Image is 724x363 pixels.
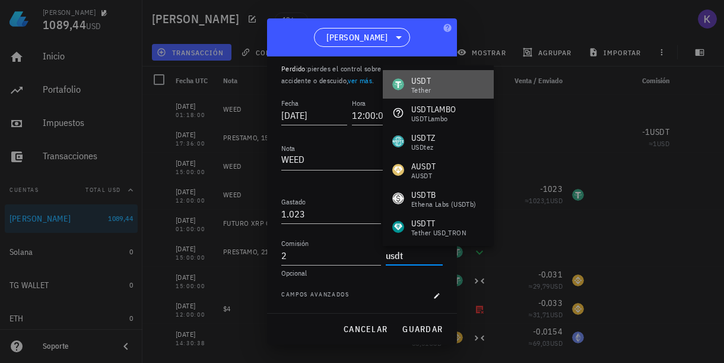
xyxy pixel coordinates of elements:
span: pierdes el control sobre tus monedas por accidente o descuido, . [281,64,435,85]
div: USDTLAMBO [411,103,456,115]
input: Moneda [386,246,440,265]
span: Perdido [281,64,306,73]
div: Tether USD_TRON [411,229,466,236]
label: Nota [281,144,295,153]
label: Fecha [281,99,299,108]
div: USDTB-icon [392,192,404,204]
span: Campos avanzados [281,290,350,302]
div: Tether [411,87,431,94]
span: guardar [402,324,443,334]
button: guardar [397,318,447,340]
button: cancelar [338,318,392,340]
div: AUSDT [411,160,436,172]
div: USDT [411,75,431,87]
div: Ethena Labs (USDTb) [411,201,477,208]
div: USDTZ [411,132,435,144]
div: USDTT-icon [392,221,404,233]
div: USDtez [411,144,435,151]
div: USDTB [411,189,477,201]
p: : [281,63,443,87]
label: Comisión [281,239,309,248]
div: USDTLambo [411,115,456,122]
div: aUSDT [411,172,436,179]
div: USDTT [411,217,466,229]
div: Opcional [281,270,443,277]
span: [PERSON_NAME] [326,31,388,43]
a: ver más [348,76,372,85]
label: Hora [352,99,366,108]
div: USDTZ-icon [392,135,404,147]
div: AUSDT-icon [392,164,404,176]
label: Gastado [281,197,306,206]
div: USDT-icon [392,78,404,90]
span: cancelar [343,324,388,334]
